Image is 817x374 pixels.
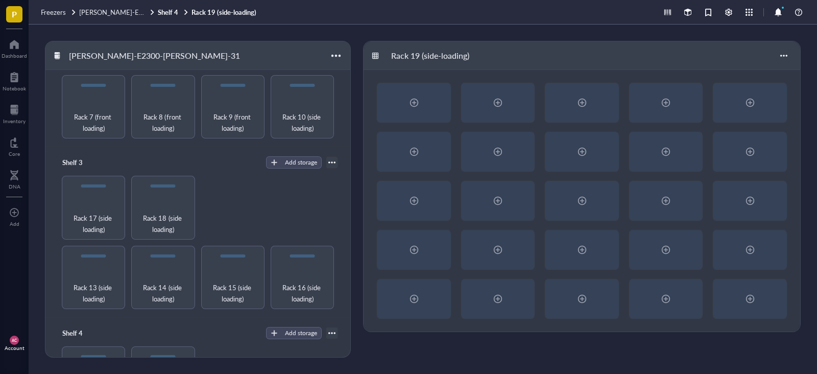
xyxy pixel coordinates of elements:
[79,7,222,17] span: [PERSON_NAME]-E2300-[PERSON_NAME]-31
[9,134,20,157] a: Core
[3,69,26,91] a: Notebook
[206,111,260,134] span: Rack 9 (front loading)
[79,8,156,17] a: [PERSON_NAME]-E2300-[PERSON_NAME]-31
[136,213,190,235] span: Rack 18 (side loading)
[3,85,26,91] div: Notebook
[136,282,190,305] span: Rack 14 (side loading)
[9,183,20,190] div: DNA
[12,338,17,342] span: AC
[285,329,317,338] div: Add storage
[66,282,121,305] span: Rack 13 (side loading)
[266,327,322,339] button: Add storage
[66,213,121,235] span: Rack 17 (side loading)
[66,111,121,134] span: Rack 7 (front loading)
[266,156,322,169] button: Add storage
[387,47,474,64] div: Rack 19 (side-loading)
[158,8,258,17] a: Shelf 4Rack 19 (side-loading)
[9,167,20,190] a: DNA
[41,7,66,17] span: Freezers
[64,47,245,64] div: [PERSON_NAME]-E2300-[PERSON_NAME]-31
[275,282,329,305] span: Rack 16 (side loading)
[3,102,26,124] a: Inventory
[41,8,77,17] a: Freezers
[206,282,260,305] span: Rack 15 (side loading)
[285,158,317,167] div: Add storage
[58,155,119,170] div: Shelf 3
[3,118,26,124] div: Inventory
[136,111,190,134] span: Rack 8 (front loading)
[2,36,27,59] a: Dashboard
[12,8,17,20] span: P
[9,151,20,157] div: Core
[275,111,329,134] span: Rack 10 (side loading)
[58,326,119,340] div: Shelf 4
[10,221,19,227] div: Add
[2,53,27,59] div: Dashboard
[5,345,25,351] div: Account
